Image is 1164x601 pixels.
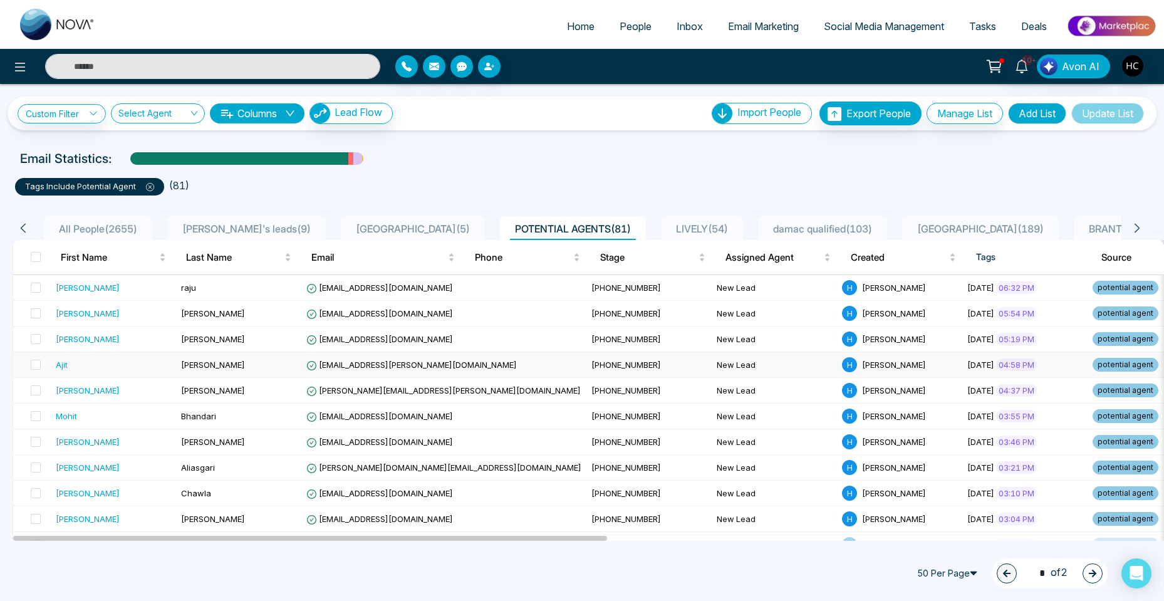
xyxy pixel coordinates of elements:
span: Email [311,250,445,265]
span: H [842,357,857,372]
div: [PERSON_NAME] [56,307,120,320]
td: New Lead [712,301,837,327]
span: Email Marketing [728,20,799,33]
span: [DATE] [967,488,994,498]
span: [PERSON_NAME] [862,514,926,524]
p: tags include potential agent [25,180,154,193]
div: Mohit [56,410,77,422]
span: potential agent [1093,384,1158,397]
span: potential agent [1093,512,1158,526]
a: People [607,14,664,38]
div: [PERSON_NAME] [56,487,120,499]
th: Tags [966,240,1091,275]
span: [PERSON_NAME] [181,360,245,370]
span: [DATE] [967,411,994,421]
span: All People ( 2655 ) [54,222,142,235]
span: Home [567,20,595,33]
span: [EMAIL_ADDRESS][DOMAIN_NAME] [306,488,453,498]
span: [PERSON_NAME] [862,385,926,395]
span: [EMAIL_ADDRESS][DOMAIN_NAME] [306,514,453,524]
span: [EMAIL_ADDRESS][DOMAIN_NAME] [306,437,453,447]
span: [PERSON_NAME][DOMAIN_NAME][EMAIL_ADDRESS][DOMAIN_NAME] [306,463,581,473]
button: Update List [1071,103,1144,124]
a: Tasks [957,14,1009,38]
span: [PHONE_NUMBER] [591,308,661,318]
a: Lead FlowLead Flow [304,103,393,124]
span: [PHONE_NUMBER] [591,283,661,293]
div: [PERSON_NAME] [56,436,120,448]
span: LIVELY ( 54 ) [671,222,733,235]
img: Lead Flow [1040,58,1057,75]
span: H [842,486,857,501]
span: [PHONE_NUMBER] [591,488,661,498]
span: 50 Per Page [912,563,987,583]
span: Lead Flow [335,106,382,118]
span: Bhandari [181,411,216,421]
span: [PERSON_NAME] [862,437,926,447]
td: New Lead [712,275,837,301]
span: [PERSON_NAME] [181,437,245,447]
span: potential agent [1093,306,1158,320]
span: 03:04 PM [996,513,1037,525]
img: User Avatar [1122,55,1143,76]
td: New Lead [712,455,837,481]
span: [DATE] [967,385,994,395]
span: [DATE] [967,334,994,344]
button: Export People [819,102,922,125]
a: Home [554,14,607,38]
span: [EMAIL_ADDRESS][DOMAIN_NAME] [306,283,453,293]
span: Last Name [186,250,282,265]
button: Lead Flow [309,103,393,124]
span: [EMAIL_ADDRESS][DOMAIN_NAME] [306,411,453,421]
td: New Lead [712,429,837,455]
img: Market-place.gif [1066,12,1156,40]
td: New Lead [712,506,837,532]
span: [PERSON_NAME] [862,411,926,421]
span: 05:19 PM [996,333,1037,345]
span: [PERSON_NAME] [181,308,245,318]
span: H [842,383,857,398]
span: 03:55 PM [996,410,1037,422]
span: potential agent [1093,461,1158,474]
span: [EMAIL_ADDRESS][DOMAIN_NAME] [306,308,453,318]
th: Email [301,240,465,275]
span: [GEOGRAPHIC_DATA] ( 5 ) [351,222,475,235]
a: Inbox [664,14,715,38]
a: Email Marketing [715,14,811,38]
span: 03:10 PM [996,487,1037,499]
span: [PERSON_NAME] [862,463,926,473]
td: New Lead [712,481,837,506]
span: 04:58 PM [996,358,1037,371]
span: [PERSON_NAME] [181,514,245,524]
th: Stage [590,240,715,275]
span: POTENTIAL AGENTS ( 81 ) [510,222,636,235]
th: First Name [51,240,176,275]
span: [DATE] [967,360,994,370]
button: Avon AI [1037,55,1110,78]
span: down [285,108,295,118]
span: Tasks [969,20,996,33]
div: Ajit [56,358,68,371]
span: [GEOGRAPHIC_DATA] ( 189 ) [912,222,1049,235]
span: potential agent [1093,332,1158,346]
span: Export People [846,107,911,120]
span: [DATE] [967,514,994,524]
span: potential agent [1093,435,1158,449]
span: [PHONE_NUMBER] [591,411,661,421]
a: Social Media Management [811,14,957,38]
span: [PERSON_NAME]'s leads ( 9 ) [177,222,316,235]
span: Stage [600,250,696,265]
span: [PHONE_NUMBER] [591,334,661,344]
span: H [842,511,857,526]
span: 05:54 PM [996,307,1037,320]
span: Created [851,250,947,265]
span: [DATE] [967,283,994,293]
span: Assigned Agent [725,250,821,265]
span: [PHONE_NUMBER] [591,360,661,370]
span: Inbox [677,20,703,33]
span: Aliasgari [181,463,215,473]
span: [PHONE_NUMBER] [591,463,661,473]
span: 10+ [1022,55,1033,66]
span: Phone [475,250,571,265]
li: ( 81 ) [169,178,189,193]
